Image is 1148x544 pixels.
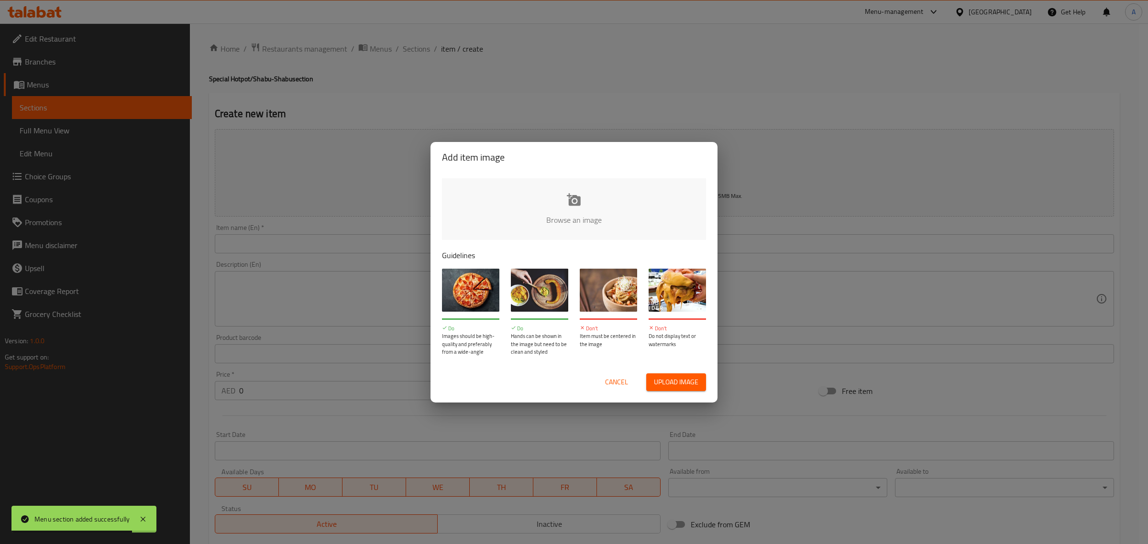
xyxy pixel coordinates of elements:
[580,269,637,312] img: guide-img-3@3x.jpg
[511,325,568,333] p: Do
[511,332,568,356] p: Hands can be shown in the image but need to be clean and styled
[34,514,130,524] div: Menu section added successfully
[649,325,706,333] p: Don't
[649,269,706,312] img: guide-img-4@3x.jpg
[654,376,698,388] span: Upload image
[442,332,499,356] p: Images should be high-quality and preferably from a wide-angle
[442,250,706,261] p: Guidelines
[442,150,706,165] h2: Add item image
[511,269,568,312] img: guide-img-2@3x.jpg
[580,325,637,333] p: Don't
[605,376,628,388] span: Cancel
[649,332,706,348] p: Do not display text or watermarks
[646,373,706,391] button: Upload image
[580,332,637,348] p: Item must be centered in the image
[442,269,499,312] img: guide-img-1@3x.jpg
[442,325,499,333] p: Do
[601,373,632,391] button: Cancel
